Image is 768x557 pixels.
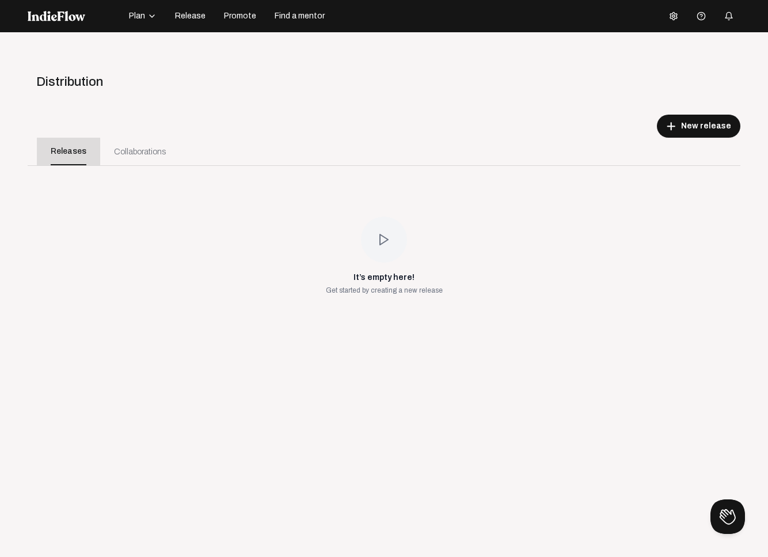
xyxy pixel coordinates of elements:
[28,11,85,21] img: indieflow-logo-white.svg
[666,121,676,131] mat-icon: add
[710,499,745,534] iframe: Toggle Customer Support
[114,146,166,158] div: Collaborations
[275,10,325,22] span: Find a mentor
[268,7,332,25] button: Find a mentor
[224,10,256,22] span: Promote
[51,138,86,165] div: Releases
[353,272,415,283] div: It’s empty here!
[129,10,145,22] span: Plan
[326,286,443,295] div: Get started by creating a new release
[175,10,206,22] span: Release
[681,120,731,132] span: New release
[122,7,164,25] button: Plan
[36,75,103,89] span: Distribution
[217,7,263,25] button: Promote
[168,7,212,25] button: Release
[657,115,740,138] button: New release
